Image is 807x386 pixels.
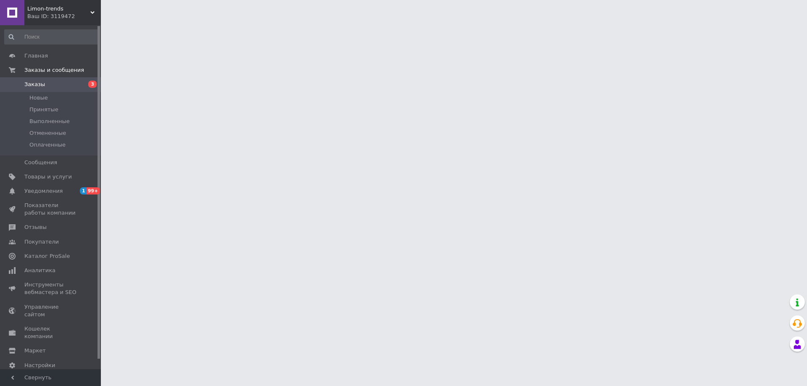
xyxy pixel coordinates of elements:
span: Покупатели [24,238,59,246]
span: Настройки [24,362,55,369]
span: Инструменты вебмастера и SEO [24,281,78,296]
span: 99+ [87,187,100,194]
span: Управление сайтом [24,303,78,318]
span: 1 [80,187,87,194]
span: Новые [29,94,48,102]
span: Заказы и сообщения [24,66,84,74]
span: Отмененные [29,129,66,137]
span: Показатели работы компании [24,202,78,217]
span: Маркет [24,347,46,354]
span: Каталог ProSale [24,252,70,260]
span: Сообщения [24,159,57,166]
span: Limon-trends [27,5,90,13]
span: Принятые [29,106,58,113]
span: Отзывы [24,223,47,231]
span: Оплаченные [29,141,66,149]
span: Товары и услуги [24,173,72,181]
div: Ваш ID: 3119472 [27,13,101,20]
span: Выполненные [29,118,70,125]
span: Заказы [24,81,45,88]
input: Поиск [4,29,99,45]
span: 3 [88,81,97,88]
span: Уведомления [24,187,63,195]
span: Кошелек компании [24,325,78,340]
span: Главная [24,52,48,60]
span: Аналитика [24,267,55,274]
